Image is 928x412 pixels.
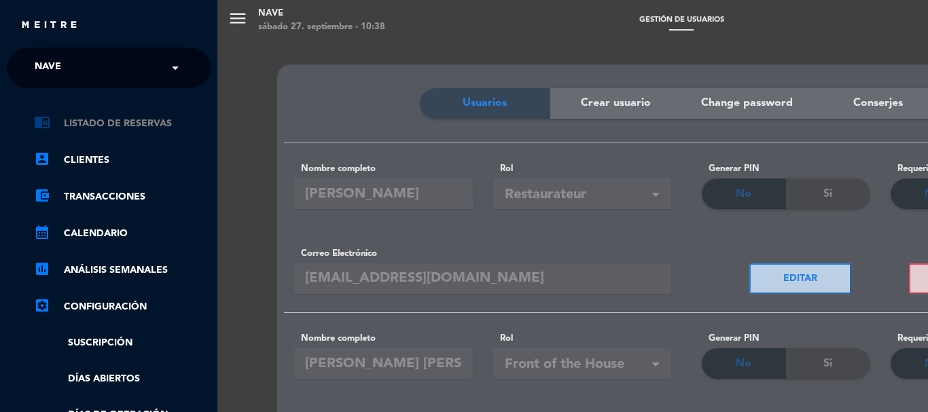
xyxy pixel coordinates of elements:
span: Nave [35,54,61,82]
i: chrome_reader_mode [34,114,50,130]
a: account_balance_walletTransacciones [34,189,211,205]
a: chrome_reader_modeListado de Reservas [34,115,211,132]
i: calendar_month [34,224,50,240]
i: account_box [34,151,50,167]
a: Configuración [34,299,211,315]
a: Suscripción [34,335,211,351]
a: account_boxClientes [34,152,211,168]
i: account_balance_wallet [34,187,50,204]
i: settings_applications [34,297,50,314]
a: Días abiertos [34,371,211,387]
i: assessment [34,261,50,277]
a: assessmentANÁLISIS SEMANALES [34,262,211,278]
img: MEITRE [20,20,78,31]
a: calendar_monthCalendario [34,225,211,242]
